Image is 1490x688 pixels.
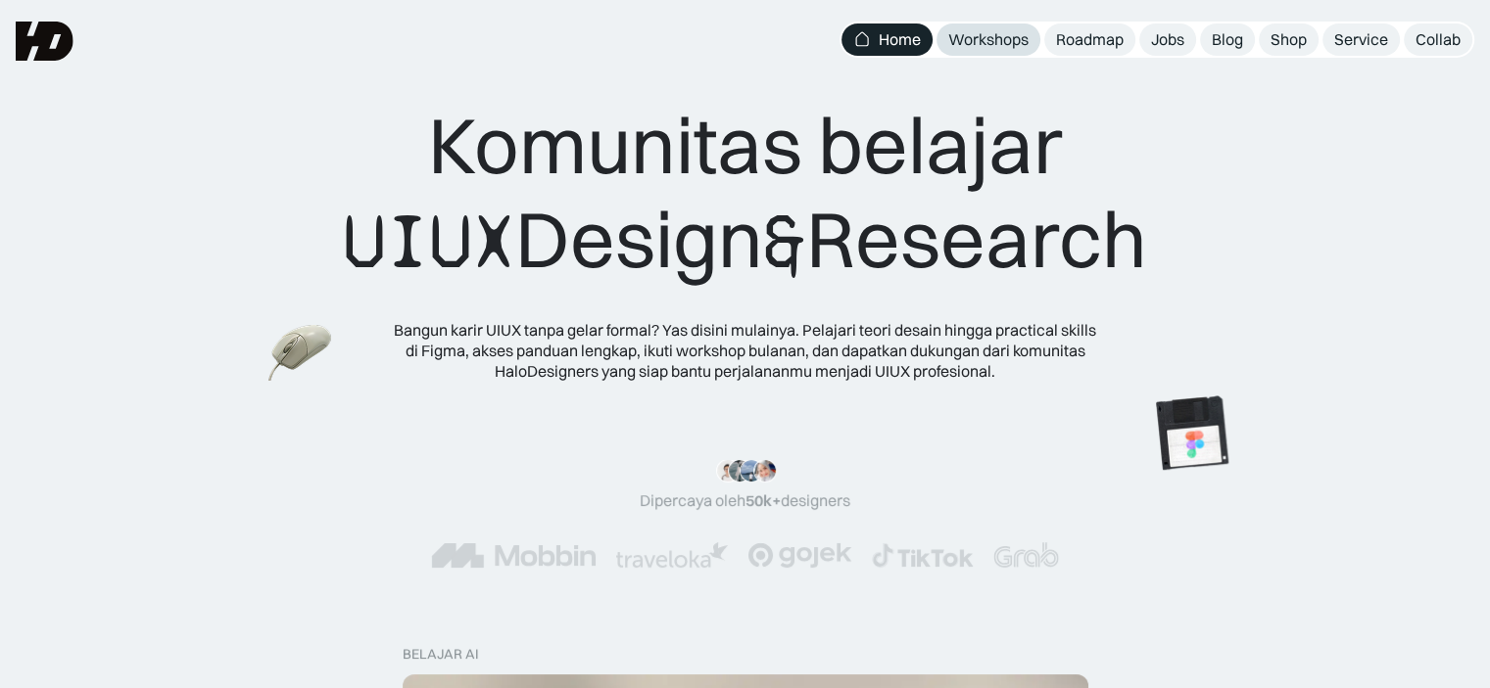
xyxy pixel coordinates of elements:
a: Jobs [1139,23,1196,56]
a: Collab [1404,23,1472,56]
span: 50k+ [745,490,781,510]
div: Service [1334,29,1388,50]
div: Bangun karir UIUX tanpa gelar formal? Yas disini mulainya. Pelajari teori desain hingga practical... [393,320,1098,381]
div: belajar ai [403,646,478,663]
div: Roadmap [1056,29,1124,50]
a: Home [841,23,933,56]
div: Collab [1416,29,1461,50]
div: Home [879,29,921,50]
a: Workshops [937,23,1040,56]
span: & [763,195,806,289]
div: Blog [1212,29,1243,50]
div: Shop [1271,29,1307,50]
a: Roadmap [1044,23,1135,56]
div: Workshops [948,29,1029,50]
div: Komunitas belajar Design Research [343,98,1147,289]
a: Service [1322,23,1400,56]
a: Shop [1259,23,1319,56]
span: UIUX [343,195,515,289]
div: Jobs [1151,29,1184,50]
div: Dipercaya oleh designers [640,490,850,511]
a: Blog [1200,23,1255,56]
